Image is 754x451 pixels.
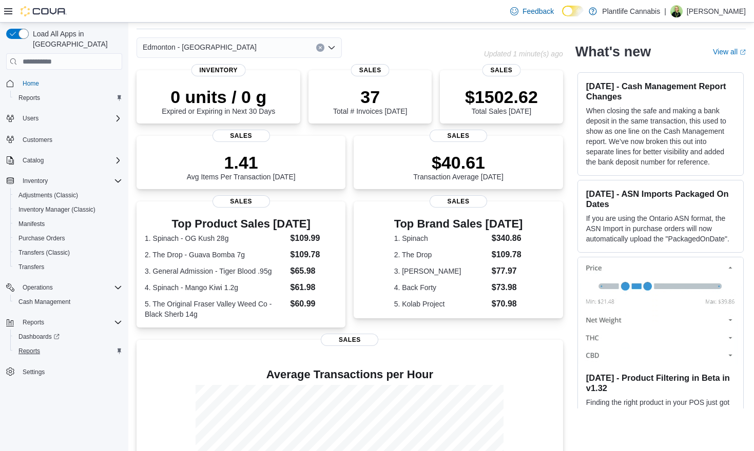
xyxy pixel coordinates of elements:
[14,232,69,244] a: Purchase Orders
[575,44,651,60] h2: What's new
[212,195,270,208] span: Sales
[586,373,735,393] h3: [DATE] - Product Filtering in Beta in v1.32
[670,5,683,17] div: Cassandra Gagnon
[465,87,538,107] p: $1502.62
[18,234,65,242] span: Purchase Orders
[10,217,126,231] button: Manifests
[14,345,44,357] a: Reports
[291,232,338,244] dd: $109.99
[14,296,122,308] span: Cash Management
[14,261,122,273] span: Transfers
[18,316,48,329] button: Reports
[394,282,488,293] dt: 4. Back Forty
[187,152,296,173] p: 1.41
[14,189,82,201] a: Adjustments (Classic)
[10,260,126,274] button: Transfers
[586,81,735,101] h3: [DATE] - Cash Management Report Changes
[18,281,57,294] button: Operations
[586,189,735,209] h3: [DATE] - ASN Imports Packaged On Dates
[18,94,40,102] span: Reports
[14,247,122,259] span: Transfers (Classic)
[394,218,523,230] h3: Top Brand Sales [DATE]
[10,188,126,202] button: Adjustments (Classic)
[586,213,735,244] p: If you are using the Ontario ASN format, the ASN Import in purchase orders will now automatically...
[23,318,44,326] span: Reports
[18,77,122,90] span: Home
[18,134,56,146] a: Customers
[23,177,48,185] span: Inventory
[713,48,746,56] a: View allExternal link
[2,153,126,168] button: Catalog
[14,189,122,201] span: Adjustments (Classic)
[2,174,126,188] button: Inventory
[145,282,286,293] dt: 4. Spinach - Mango Kiwi 1.2g
[14,92,122,104] span: Reports
[14,203,122,216] span: Inventory Manager (Classic)
[18,220,45,228] span: Manifests
[145,250,286,260] dt: 2. The Drop - Guava Bomba 7g
[14,261,48,273] a: Transfers
[316,44,324,52] button: Clear input
[10,295,126,309] button: Cash Management
[291,298,338,310] dd: $60.99
[394,233,488,243] dt: 1. Spinach
[145,233,286,243] dt: 1. Spinach - OG Kush 28g
[14,218,49,230] a: Manifests
[10,344,126,358] button: Reports
[465,87,538,115] div: Total Sales [DATE]
[2,111,126,126] button: Users
[10,231,126,245] button: Purchase Orders
[2,315,126,330] button: Reports
[2,364,126,379] button: Settings
[2,280,126,295] button: Operations
[492,249,523,261] dd: $109.78
[687,5,746,17] p: [PERSON_NAME]
[492,298,523,310] dd: $70.98
[333,87,407,115] div: Total # Invoices [DATE]
[430,195,487,208] span: Sales
[14,345,122,357] span: Reports
[10,330,126,344] a: Dashboards
[291,265,338,277] dd: $65.98
[18,112,43,125] button: Users
[492,281,523,294] dd: $73.98
[14,296,74,308] a: Cash Management
[10,245,126,260] button: Transfers (Classic)
[18,366,49,378] a: Settings
[18,175,52,187] button: Inventory
[2,76,126,91] button: Home
[18,77,43,90] a: Home
[602,5,660,17] p: Plantlife Cannabis
[145,299,286,319] dt: 5. The Original Fraser Valley Weed Co - Black Sherb 14g
[6,72,122,406] nav: Complex example
[586,106,735,167] p: When closing the safe and making a bank deposit in the same transaction, this used to show as one...
[333,87,407,107] p: 37
[10,202,126,217] button: Inventory Manager (Classic)
[430,130,487,142] span: Sales
[492,232,523,244] dd: $340.86
[14,232,122,244] span: Purchase Orders
[413,152,504,173] p: $40.61
[18,263,44,271] span: Transfers
[29,29,122,49] span: Load All Apps in [GEOGRAPHIC_DATA]
[162,87,275,107] p: 0 units / 0 g
[18,112,122,125] span: Users
[18,206,95,214] span: Inventory Manager (Classic)
[162,87,275,115] div: Expired or Expiring in Next 30 Days
[482,64,520,76] span: Sales
[191,64,246,76] span: Inventory
[18,154,122,167] span: Catalog
[23,368,45,376] span: Settings
[143,41,257,53] span: Edmonton - [GEOGRAPHIC_DATA]
[14,331,122,343] span: Dashboards
[23,283,53,292] span: Operations
[145,368,555,381] h4: Average Transactions per Hour
[484,50,563,58] p: Updated 1 minute(s) ago
[21,6,67,16] img: Cova
[562,6,584,16] input: Dark Mode
[394,299,488,309] dt: 5. Kolab Project
[212,130,270,142] span: Sales
[23,136,52,144] span: Customers
[506,1,558,22] a: Feedback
